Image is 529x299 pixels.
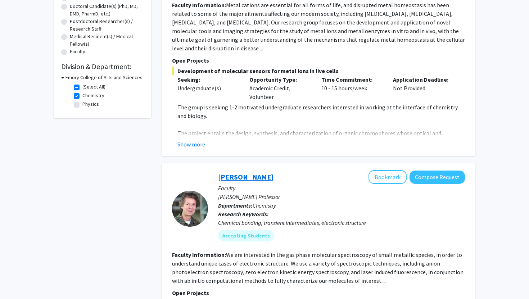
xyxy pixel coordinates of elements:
[177,129,465,163] p: The project entails the design, synthesis, and characterization of organic chromophores whose opt...
[410,171,465,184] button: Compose Request to Michael Heaven
[172,1,465,52] fg-read-more: Metal cations are essential for all forms of life, and disrupted metal homeostasis has been relat...
[218,210,269,218] b: Research Keywords:
[172,251,464,284] fg-read-more: We are interested in the gas phase molecular spectroscopy of small metallic species, in order to ...
[70,18,144,33] label: Postdoctoral Researcher(s) / Research Staff
[249,75,311,84] p: Opportunity Type:
[172,56,465,65] p: Open Projects
[321,75,383,84] p: Time Commitment:
[172,289,465,297] p: Open Projects
[82,92,104,99] label: Chemistry
[218,202,253,209] b: Departments:
[5,267,31,294] iframe: Chat
[61,62,144,71] h2: Division & Department:
[70,3,144,18] label: Doctoral Candidate(s) (PhD, MD, DMD, PharmD, etc.)
[218,192,465,201] p: [PERSON_NAME] Professor
[177,84,239,92] div: Undergraduate(s)
[218,218,465,227] div: Chemical bonding, transient intermediates, electronic structure
[218,230,274,241] mat-chip: Accepting Students
[177,140,205,149] button: Show more
[172,251,226,258] b: Faculty Information:
[70,48,85,55] label: Faculty
[388,75,460,101] div: Not Provided
[369,170,407,184] button: Add Michael Heaven to Bookmarks
[316,75,388,101] div: 10 - 15 hours/week
[70,33,144,48] label: Medical Resident(s) / Medical Fellow(s)
[218,172,273,181] a: [PERSON_NAME]
[253,202,276,209] span: Chemistry
[177,103,465,120] p: The group is seeking 1-2 motivated undergraduate researchers interested in working at the interfa...
[218,184,465,192] p: Faculty
[65,74,143,81] h3: Emory College of Arts and Sciences
[82,100,99,108] label: Physics
[244,75,316,101] div: Academic Credit, Volunteer
[172,1,226,9] b: Faculty Information:
[172,67,465,75] span: Development of molecular sensors for metal ions in live cells
[177,75,239,84] p: Seeking:
[82,83,105,91] label: (Select All)
[393,75,454,84] p: Application Deadline:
